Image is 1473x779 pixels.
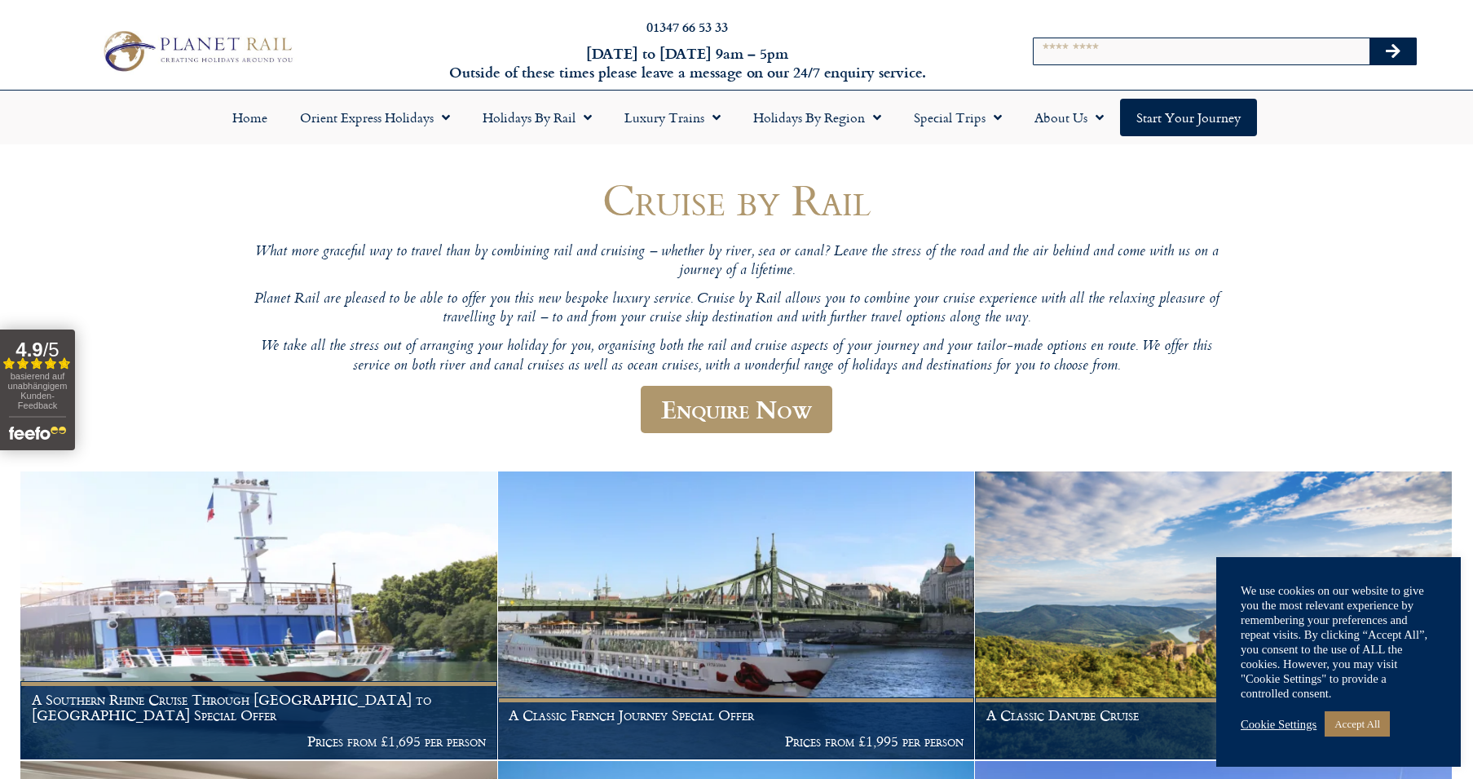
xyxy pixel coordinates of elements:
a: Home [216,99,284,136]
a: 01347 66 53 33 [646,17,728,36]
div: We use cookies on our website to give you the most relevant experience by remembering your prefer... [1241,583,1436,701]
a: Holidays by Region [737,99,897,136]
a: Orient Express Holidays [284,99,466,136]
a: A Classic French Journey Special Offer Prices from £1,995 per person [498,471,976,760]
p: Prices from £1,995 per person [509,733,964,750]
p: Planet Rail are pleased to be able to offer you this new bespoke luxury service. Cruise by Rail a... [248,290,1226,329]
a: Cookie Settings [1241,717,1316,732]
p: What more graceful way to travel than by combining rail and cruising – whether by river, sea or c... [248,243,1226,281]
h1: A Southern Rhine Cruise Through [GEOGRAPHIC_DATA] to [GEOGRAPHIC_DATA] Special Offer [32,692,487,724]
a: Holidays by Rail [466,99,608,136]
h1: Cruise by Rail [248,175,1226,224]
a: A Classic Danube Cruise Prices from £1,895 per person [975,471,1453,760]
a: Enquire Now [641,386,832,434]
a: Luxury Trains [608,99,737,136]
a: Start your Journey [1120,99,1257,136]
a: About Us [1018,99,1120,136]
a: Accept All [1325,711,1390,737]
button: Search [1369,38,1417,64]
nav: Menu [8,99,1465,136]
p: We take all the stress out of arranging your holiday for you, organising both the rail and cruise... [248,338,1226,376]
img: Planet Rail Train Holidays Logo [95,26,298,76]
h1: A Classic Danube Cruise [986,707,1441,724]
p: Prices from £1,895 per person [986,733,1441,750]
h6: [DATE] to [DATE] 9am – 5pm Outside of these times please leave a message on our 24/7 enquiry serv... [397,44,978,82]
a: A Southern Rhine Cruise Through [GEOGRAPHIC_DATA] to [GEOGRAPHIC_DATA] Special Offer Prices from ... [20,471,498,760]
a: Special Trips [897,99,1018,136]
h1: A Classic French Journey Special Offer [509,707,964,724]
p: Prices from £1,695 per person [32,733,487,750]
